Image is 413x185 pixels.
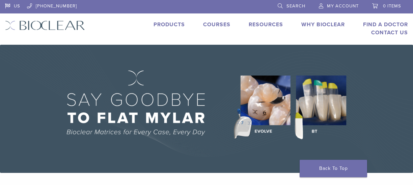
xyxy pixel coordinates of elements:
[5,21,85,30] img: Bioclear
[383,3,401,9] span: 0 items
[249,21,283,28] a: Resources
[327,3,359,9] span: My Account
[286,3,305,9] span: Search
[154,21,185,28] a: Products
[203,21,230,28] a: Courses
[300,160,367,177] a: Back To Top
[363,21,408,28] a: Find A Doctor
[371,29,408,36] a: Contact Us
[301,21,345,28] a: Why Bioclear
